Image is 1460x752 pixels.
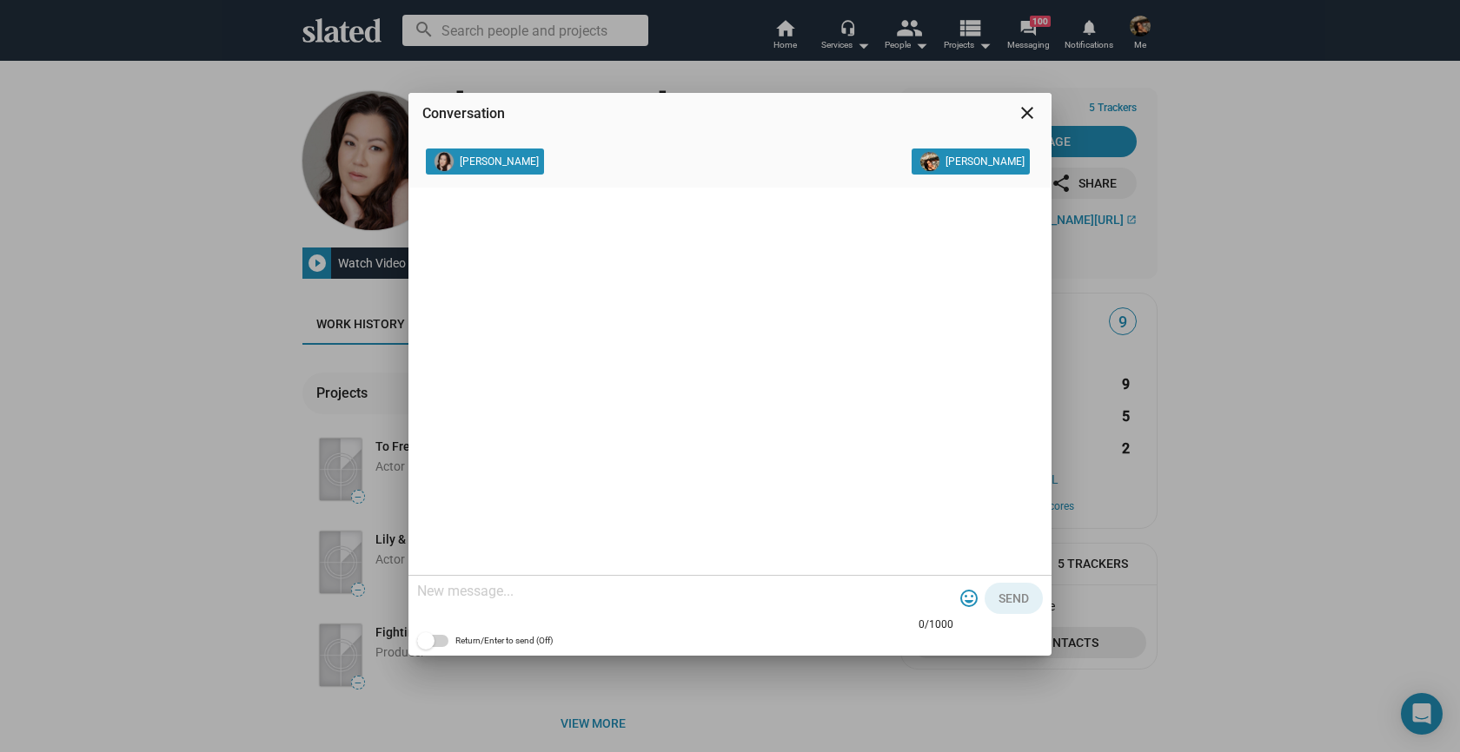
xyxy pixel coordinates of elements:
span: [PERSON_NAME] [946,152,1025,171]
span: Return/Enter to send (Off) [455,630,553,651]
mat-icon: close [1017,102,1038,123]
span: Conversation [422,105,505,122]
mat-hint: 0/1000 [919,618,953,632]
button: Send [985,583,1043,614]
img: Jose Zambrano Cassella [920,152,939,171]
mat-icon: tag_faces [959,588,979,609]
span: Send [999,583,1029,614]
